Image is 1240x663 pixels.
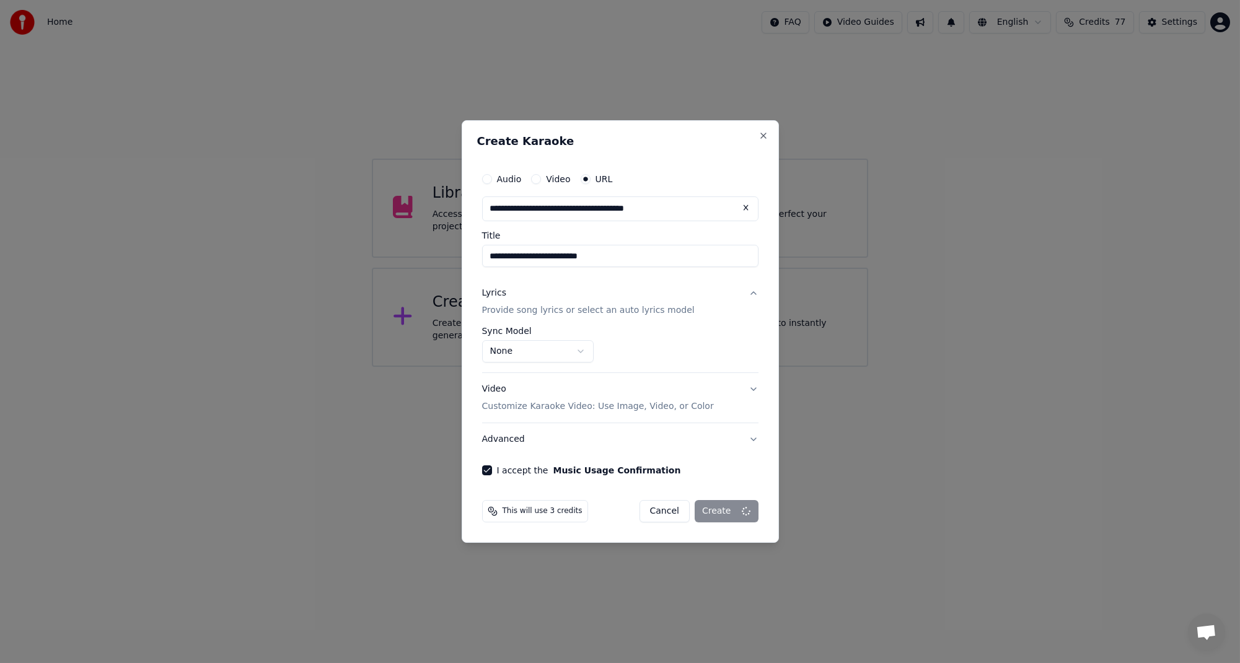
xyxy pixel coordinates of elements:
[482,373,759,423] button: VideoCustomize Karaoke Video: Use Image, Video, or Color
[482,231,759,240] label: Title
[482,383,714,413] div: Video
[482,327,759,372] div: LyricsProvide song lyrics or select an auto lyrics model
[640,500,690,522] button: Cancel
[553,466,680,475] button: I accept the
[596,175,613,183] label: URL
[503,506,583,516] span: This will use 3 credits
[477,136,763,147] h2: Create Karaoke
[546,175,570,183] label: Video
[482,423,759,455] button: Advanced
[482,327,594,335] label: Sync Model
[482,287,506,299] div: Lyrics
[482,400,714,413] p: Customize Karaoke Video: Use Image, Video, or Color
[497,466,681,475] label: I accept the
[482,304,695,317] p: Provide song lyrics or select an auto lyrics model
[482,277,759,327] button: LyricsProvide song lyrics or select an auto lyrics model
[497,175,522,183] label: Audio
